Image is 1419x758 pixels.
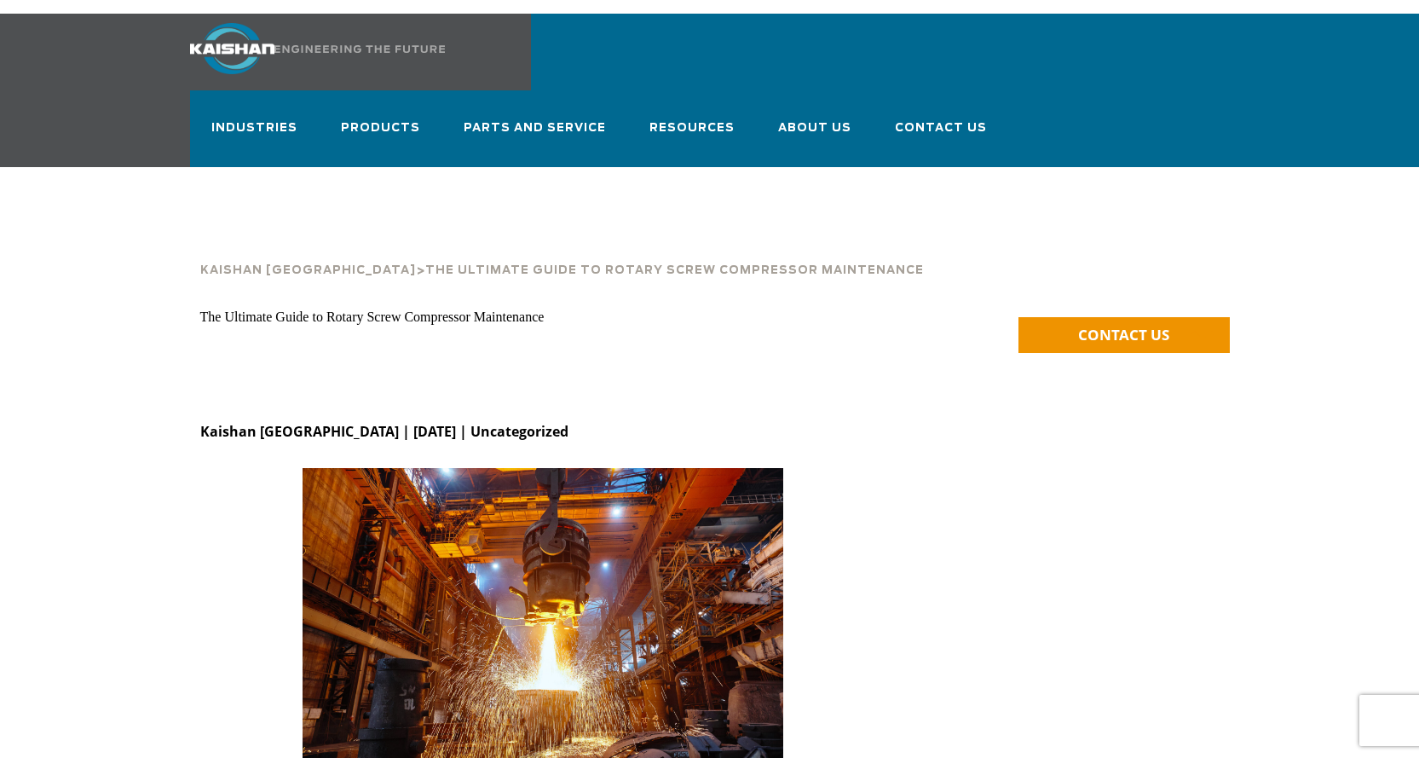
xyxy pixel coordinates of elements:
span: Kaishan [GEOGRAPHIC_DATA] [200,265,416,276]
a: Contact Us [895,106,987,164]
a: Kaishan USA [190,14,492,90]
a: The Ultimate Guide to Rotary Screw Compressor Maintenance [425,262,924,277]
h1: The Ultimate Guide to Rotary Screw Compressor Maintenance [200,310,845,324]
a: Products [341,106,421,167]
a: Resources [649,106,735,167]
strong: Kaishan [GEOGRAPHIC_DATA] | [DATE] | Uncategorized [200,422,568,441]
div: > [200,252,924,278]
img: kaishan logo [190,23,274,74]
span: Parts and Service [464,119,607,142]
a: Industries [211,106,298,167]
span: Products [341,119,421,142]
span: The Ultimate Guide to Rotary Screw Compressor Maintenance [425,265,924,276]
span: About Us [778,119,852,142]
a: CONTACT US [1018,317,1230,353]
a: About Us [778,106,852,167]
a: Parts and Service [464,106,607,167]
span: Industries [211,119,298,142]
a: Kaishan [GEOGRAPHIC_DATA] [200,262,416,277]
span: Contact Us [895,119,987,138]
span: Resources [649,119,735,142]
img: Engineering the future [274,45,445,53]
span: CONTACT US [1078,325,1169,344]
